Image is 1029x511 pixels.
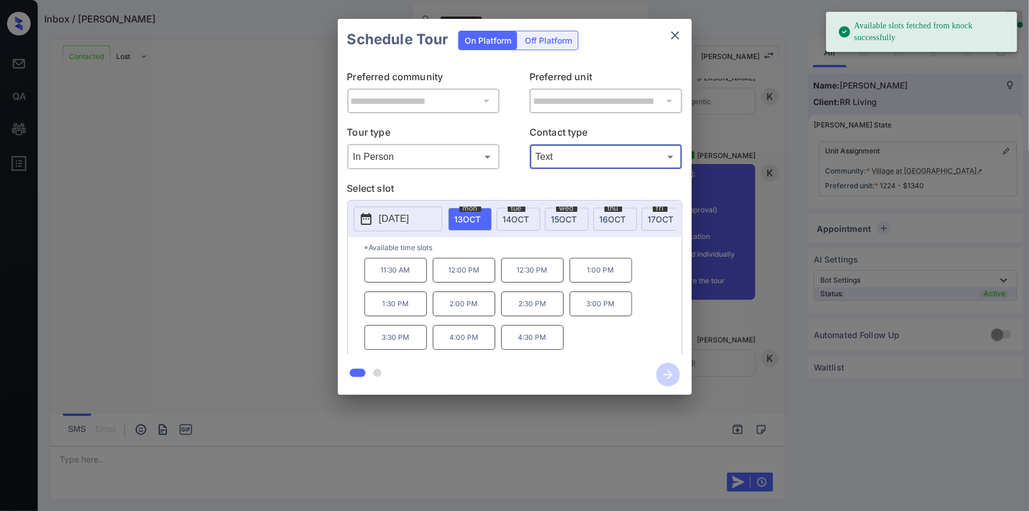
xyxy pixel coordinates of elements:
div: date-select [545,208,589,231]
p: 2:30 PM [501,291,564,316]
div: date-select [642,208,685,231]
div: date-select [448,208,492,231]
p: 4:30 PM [501,325,564,350]
p: 1:00 PM [570,258,632,283]
p: 12:30 PM [501,258,564,283]
div: Off Platform [519,31,578,50]
div: Text [532,147,679,166]
span: 13 OCT [455,214,481,224]
span: wed [556,205,577,212]
p: Preferred unit [530,70,682,89]
button: [DATE] [354,207,442,231]
span: 14 OCT [503,214,530,224]
div: date-select [593,208,637,231]
p: [DATE] [379,212,409,226]
span: fri [653,205,668,212]
div: In Person [350,147,497,166]
span: 15 OCT [551,214,577,224]
p: 1:30 PM [364,291,427,316]
span: 17 OCT [648,214,674,224]
h2: Schedule Tour [338,19,458,60]
span: thu [604,205,622,212]
p: 11:30 AM [364,258,427,283]
div: On Platform [459,31,517,50]
p: 3:30 PM [364,325,427,350]
button: close [663,24,687,47]
span: mon [459,205,481,212]
div: date-select [497,208,540,231]
span: tue [508,205,525,212]
p: Contact type [530,125,682,144]
p: *Available time slots [364,237,682,258]
p: 4:00 PM [433,325,495,350]
div: Available slots fetched from knock successfully [838,15,1008,48]
span: 16 OCT [600,214,626,224]
p: 3:00 PM [570,291,632,316]
button: btn-next [649,359,687,390]
p: Select slot [347,181,682,200]
p: 12:00 PM [433,258,495,283]
p: Tour type [347,125,500,144]
p: 2:00 PM [433,291,495,316]
p: Preferred community [347,70,500,89]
